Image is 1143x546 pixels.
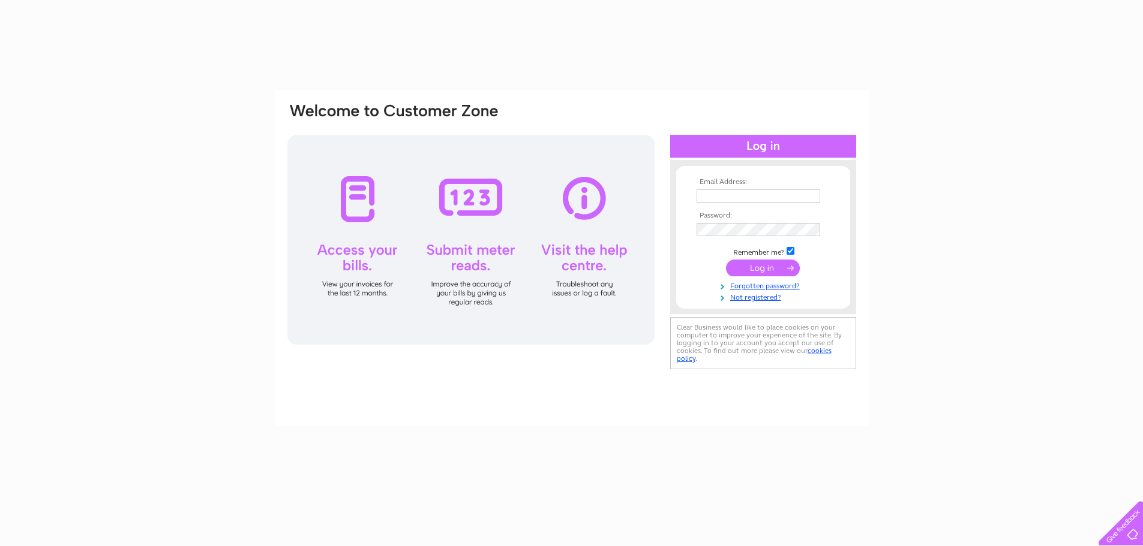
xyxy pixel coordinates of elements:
td: Remember me? [694,245,833,257]
input: Submit [726,260,800,276]
th: Password: [694,212,833,220]
a: Forgotten password? [697,279,833,291]
div: Clear Business would like to place cookies on your computer to improve your experience of the sit... [670,317,856,369]
a: cookies policy [677,346,832,363]
a: Not registered? [697,291,833,302]
th: Email Address: [694,178,833,186]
